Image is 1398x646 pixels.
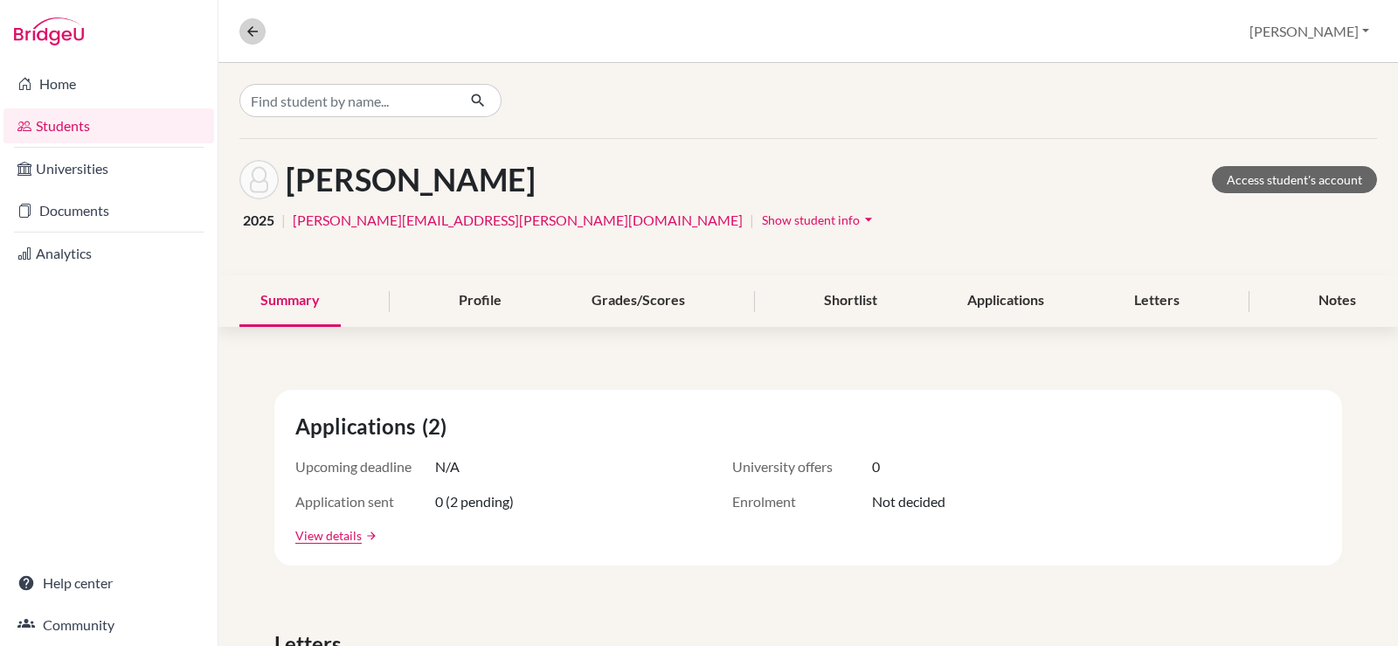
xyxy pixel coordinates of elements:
a: Students [3,108,214,143]
a: Documents [3,193,214,228]
h1: [PERSON_NAME] [286,161,536,198]
span: University offers [732,456,872,477]
span: 2025 [243,210,274,231]
span: N/A [435,456,460,477]
span: 0 (2 pending) [435,491,514,512]
div: Notes [1298,275,1377,327]
input: Find student by name... [239,84,456,117]
span: Show student info [762,212,860,227]
span: 0 [872,456,880,477]
button: Show student infoarrow_drop_down [761,206,878,233]
div: Applications [946,275,1065,327]
div: Profile [438,275,523,327]
a: arrow_forward [362,530,377,542]
div: Summary [239,275,341,327]
a: Access student's account [1212,166,1377,193]
span: Not decided [872,491,945,512]
div: Shortlist [803,275,898,327]
span: | [750,210,754,231]
button: [PERSON_NAME] [1242,15,1377,48]
a: Help center [3,566,214,601]
a: [PERSON_NAME][EMAIL_ADDRESS][PERSON_NAME][DOMAIN_NAME] [293,210,743,231]
a: View details [295,526,362,545]
img: Bridge-U [14,17,84,45]
div: Grades/Scores [571,275,706,327]
a: Universities [3,151,214,186]
span: Enrolment [732,491,872,512]
div: Letters [1113,275,1201,327]
span: Application sent [295,491,435,512]
i: arrow_drop_down [860,211,877,228]
a: Community [3,608,214,643]
span: Applications [295,411,422,442]
a: Home [3,66,214,101]
a: Analytics [3,236,214,271]
span: | [281,210,286,231]
span: (2) [422,411,453,442]
img: Nathalie Keane's avatar [239,160,279,199]
span: Upcoming deadline [295,456,435,477]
